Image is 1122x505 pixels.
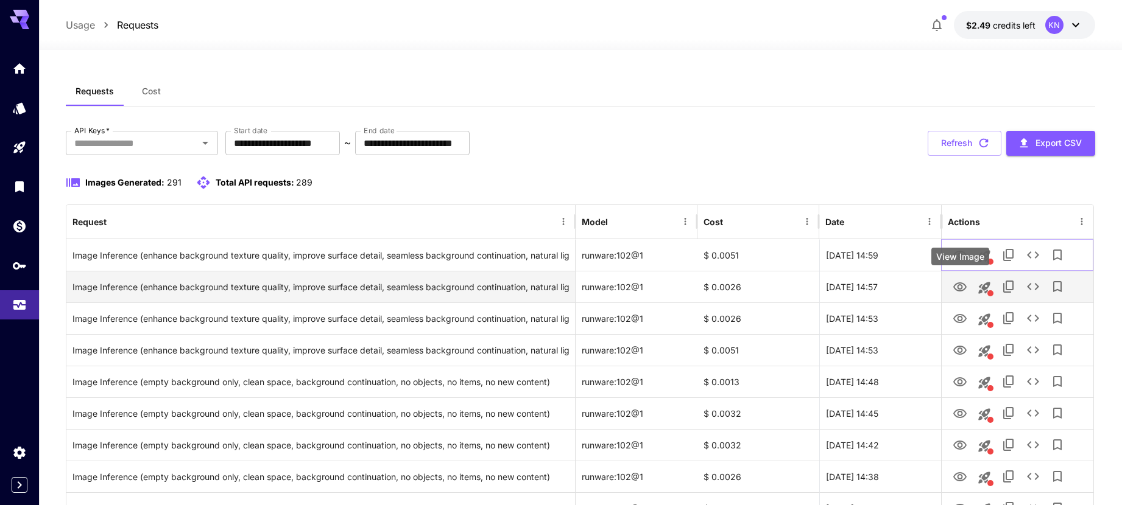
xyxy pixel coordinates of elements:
[825,217,844,227] div: Date
[997,306,1021,330] button: Copy TaskUUID
[948,217,980,227] div: Actions
[972,434,997,458] button: This request includes a reference image. Clicking this will load all other parameters, but for pr...
[819,397,941,429] div: 01 Sep, 2025 14:45
[948,464,972,489] button: View Image
[819,302,941,334] div: 01 Sep, 2025 14:53
[931,248,989,265] div: View Image
[1045,369,1070,394] button: Add to library
[948,369,972,394] button: View Image
[1045,464,1070,489] button: Add to library
[972,371,997,395] button: This request includes a reference image. Clicking this will load all other parameters, but for pr...
[296,177,312,187] span: 289
[12,179,27,194] div: Library
[845,213,863,230] button: Sort
[72,430,568,461] div: Click to copy prompt
[576,429,697,461] div: runware:102@1
[819,271,941,302] div: 01 Sep, 2025 14:57
[1045,16,1064,34] div: KN
[819,461,941,492] div: 01 Sep, 2025 14:38
[724,213,741,230] button: Sort
[1021,338,1045,362] button: See details
[12,258,27,273] div: API Keys
[12,140,27,155] div: Playground
[576,366,697,397] div: runware:102@1
[117,18,158,32] a: Requests
[234,125,267,136] label: Start date
[697,429,819,461] div: $ 0.0032
[997,274,1021,299] button: Copy TaskUUID
[72,366,568,397] div: Click to copy prompt
[928,131,1001,156] button: Refresh
[576,397,697,429] div: runware:102@1
[555,213,572,230] button: Menu
[1021,274,1045,299] button: See details
[12,477,27,493] div: Expand sidebar
[1045,338,1070,362] button: Add to library
[997,433,1021,457] button: Copy TaskUUID
[85,177,164,187] span: Images Generated:
[948,400,972,425] button: View Image
[948,432,972,457] button: View Image
[12,218,27,234] div: Wallet
[819,429,941,461] div: 01 Sep, 2025 14:42
[921,213,938,230] button: Menu
[972,244,997,268] button: This request includes a reference image. Clicking this will load all other parameters, but for pr...
[948,242,972,267] button: View Image
[12,61,27,76] div: Home
[697,302,819,334] div: $ 0.0026
[609,213,626,230] button: Sort
[948,337,972,362] button: View Image
[697,334,819,366] div: $ 0.0051
[997,401,1021,425] button: Copy TaskUUID
[576,302,697,334] div: runware:102@1
[997,369,1021,394] button: Copy TaskUUID
[966,19,1036,32] div: $2.48953
[72,271,568,302] div: Click to copy prompt
[704,217,723,227] div: Cost
[72,240,568,271] div: Click to copy prompt
[819,239,941,271] div: 01 Sep, 2025 14:59
[576,334,697,366] div: runware:102@1
[819,366,941,397] div: 01 Sep, 2025 14:48
[1021,433,1045,457] button: See details
[954,11,1095,39] button: $2.48953KN
[12,100,27,116] div: Models
[697,461,819,492] div: $ 0.0026
[1021,464,1045,489] button: See details
[1021,401,1045,425] button: See details
[142,86,161,97] span: Cost
[997,243,1021,267] button: Copy TaskUUID
[972,276,997,300] button: This request includes a reference image. Clicking this will load all other parameters, but for pr...
[72,398,568,429] div: Click to copy prompt
[197,134,214,151] button: Open
[1045,243,1070,267] button: Add to library
[66,18,158,32] nav: breadcrumb
[997,338,1021,362] button: Copy TaskUUID
[966,20,993,30] span: $2.49
[819,334,941,366] div: 01 Sep, 2025 14:53
[697,271,819,302] div: $ 0.0026
[72,335,568,366] div: Click to copy prompt
[1073,213,1090,230] button: Menu
[1021,306,1045,330] button: See details
[66,18,95,32] p: Usage
[677,213,694,230] button: Menu
[948,305,972,330] button: View Image
[997,464,1021,489] button: Copy TaskUUID
[972,339,997,363] button: This request includes a reference image. Clicking this will load all other parameters, but for pr...
[993,20,1036,30] span: credits left
[972,465,997,490] button: This request includes a reference image. Clicking this will load all other parameters, but for pr...
[364,125,394,136] label: End date
[948,274,972,299] button: View Image
[1045,433,1070,457] button: Add to library
[108,213,125,230] button: Sort
[576,271,697,302] div: runware:102@1
[1045,401,1070,425] button: Add to library
[76,86,114,97] span: Requests
[216,177,294,187] span: Total API requests:
[697,239,819,271] div: $ 0.0051
[582,217,608,227] div: Model
[72,217,107,227] div: Request
[972,307,997,332] button: This request includes a reference image. Clicking this will load all other parameters, but for pr...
